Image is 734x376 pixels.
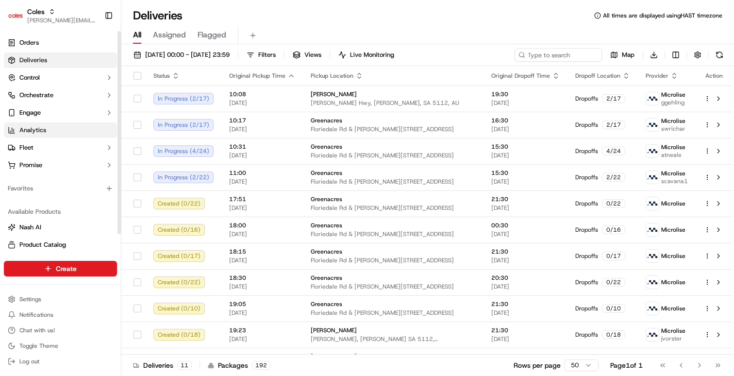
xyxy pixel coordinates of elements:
[229,326,295,334] span: 19:23
[4,237,117,253] button: Product Catalog
[19,240,66,249] span: Product Catalog
[86,151,106,158] span: [DATE]
[4,355,117,368] button: Log out
[646,72,668,80] span: Provider
[252,361,270,370] div: 192
[229,90,295,98] span: 10:08
[229,222,295,229] span: 18:00
[311,248,342,256] span: Greenacres
[10,39,177,54] p: Welcome 👋
[4,35,117,51] a: Orders
[602,94,625,103] div: 2 / 17
[661,226,685,234] span: Microlise
[97,215,117,222] span: Pylon
[4,105,117,120] button: Engage
[311,353,357,360] span: [PERSON_NAME]
[229,300,295,308] span: 19:05
[229,256,295,264] span: [DATE]
[350,51,394,59] span: Live Monitoring
[514,360,561,370] p: Rows per page
[165,96,177,107] button: Start new chat
[646,302,659,315] img: microlise_logo.jpeg
[575,147,598,155] span: Dropoffs
[311,309,476,317] span: Floriedale Rd & [PERSON_NAME][STREET_ADDRESS]
[491,178,560,186] span: [DATE]
[19,151,27,159] img: 1736555255976-a54dd68f-1ca7-489b-9aae-adbdc363a1c4
[19,126,46,135] span: Analytics
[575,95,598,103] span: Dropoffs
[44,103,133,110] div: We're available if you need us!
[646,250,659,262] img: microlise_logo.jpeg
[4,220,117,235] button: Nash AI
[491,72,550,80] span: Original Dropoff Time
[661,151,685,159] span: atneale
[25,63,175,73] input: Got a question? Start typing here...
[661,305,685,312] span: Microlise
[229,117,295,124] span: 10:17
[646,328,659,341] img: microlise_logo.jpeg
[602,120,625,129] div: 2 / 17
[56,264,77,273] span: Create
[311,178,476,186] span: Floriedale Rd & [PERSON_NAME][STREET_ADDRESS]
[491,169,560,177] span: 15:30
[19,73,40,82] span: Control
[229,169,295,177] span: 11:00
[575,331,598,339] span: Dropoffs
[258,51,276,59] span: Filters
[304,51,321,59] span: Views
[311,335,476,343] span: [PERSON_NAME], [PERSON_NAME] SA 5112, [GEOGRAPHIC_DATA]
[27,7,45,17] button: Coles
[19,161,42,170] span: Promise
[78,187,160,205] a: 💻API Documentation
[153,29,186,41] span: Assigned
[311,125,476,133] span: Floriedale Rd & [PERSON_NAME][STREET_ADDRESS]
[4,181,117,196] div: Favorites
[661,99,685,106] span: ggehling
[229,309,295,317] span: [DATE]
[311,72,353,80] span: Pickup Location
[150,124,177,136] button: See all
[4,204,117,220] div: Available Products
[19,191,74,201] span: Knowledge Base
[19,342,58,350] span: Toggle Theme
[4,87,117,103] button: Orchestrate
[602,199,625,208] div: 0 / 22
[19,108,41,117] span: Engage
[575,121,598,129] span: Dropoffs
[311,143,342,151] span: Greenacres
[661,278,685,286] span: Microlise
[27,17,97,24] button: [PERSON_NAME][EMAIL_ADDRESS][DOMAIN_NAME]
[661,170,685,177] span: Microlise
[311,169,342,177] span: Greenacres
[198,29,226,41] span: Flagged
[68,214,117,222] a: Powered byPylon
[311,300,342,308] span: Greenacres
[229,283,295,291] span: [DATE]
[8,223,113,232] a: Nash AI
[19,56,47,65] span: Deliveries
[229,99,295,107] span: [DATE]
[311,283,476,291] span: Floriedale Rd & [PERSON_NAME][STREET_ADDRESS]
[311,152,476,159] span: Floriedale Rd & [PERSON_NAME][STREET_ADDRESS]
[491,222,560,229] span: 00:30
[81,151,84,158] span: •
[491,309,560,317] span: [DATE]
[661,200,685,207] span: Microlise
[229,125,295,133] span: [DATE]
[491,283,560,291] span: [DATE]
[19,311,53,319] span: Notifications
[646,119,659,131] img: microlise_logo.jpeg
[704,72,724,80] div: Action
[19,143,33,152] span: Fleet
[20,93,38,110] img: 1756434665150-4e636765-6d04-44f2-b13a-1d7bbed723a0
[30,151,79,158] span: [PERSON_NAME]
[133,8,183,23] h1: Deliveries
[646,276,659,289] img: microlise_logo.jpeg
[82,192,90,200] div: 💻
[491,300,560,308] span: 21:30
[133,29,141,41] span: All
[602,225,625,234] div: 0 / 16
[646,223,659,236] img: microlise_logo.jpeg
[44,93,159,103] div: Start new chat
